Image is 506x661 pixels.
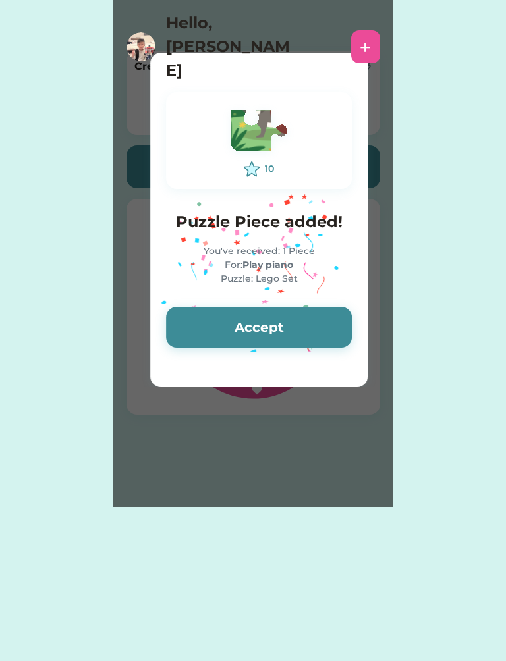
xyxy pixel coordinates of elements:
h4: Hello, [PERSON_NAME] [166,11,298,82]
button: Accept [166,307,352,348]
div: + [360,37,371,57]
strong: Play piano [242,259,293,271]
h4: Puzzle Piece added! [166,210,352,234]
img: https%3A%2F%2F1dfc823d71cc564f25c7cc035732a2d8.cdn.bubble.io%2Ff1738643912172x984663273699984800%... [126,32,155,61]
div: You've received: 1 Piece For: Puzzle: Lego Set [166,244,352,286]
img: interface-favorite-star--reward-rating-rate-social-star-media-favorite-like-stars.svg [244,161,260,177]
img: Vector.svg [223,104,295,161]
div: 10 [265,162,274,176]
